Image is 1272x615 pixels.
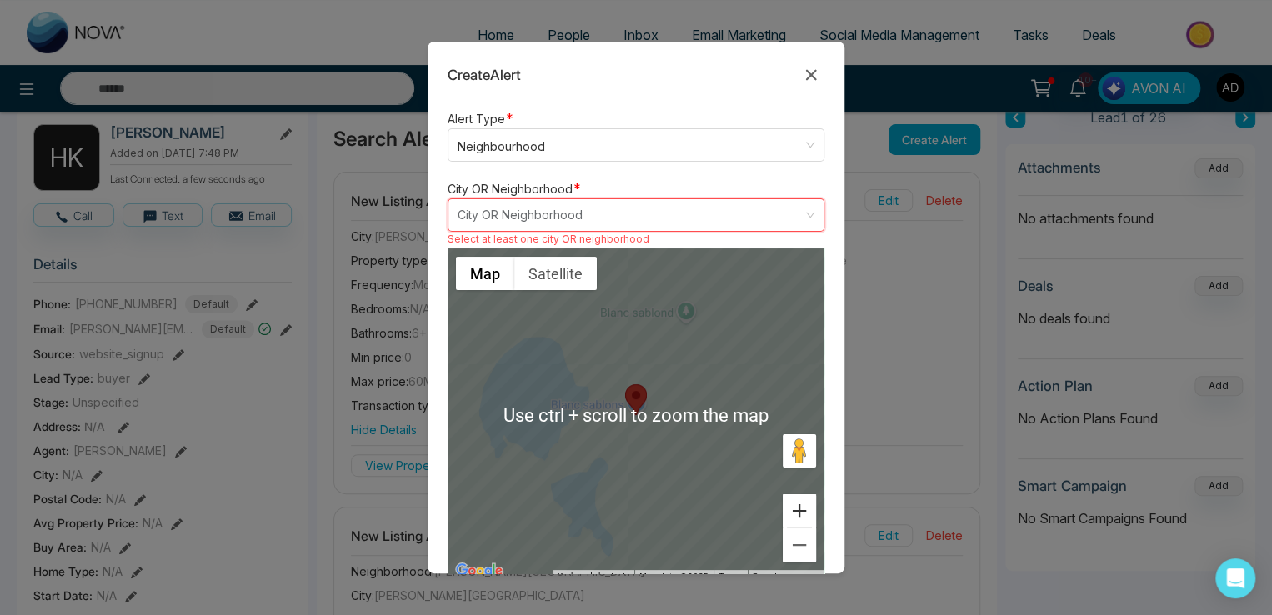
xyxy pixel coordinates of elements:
[639,572,709,582] span: Map data ©2025
[753,572,819,581] a: Report a map error
[452,560,507,582] a: Open this area in Google Maps (opens a new window)
[783,494,816,527] button: Zoom in
[719,572,743,582] a: Terms (opens in new tab)
[452,560,507,582] img: Google
[448,232,649,247] span: Select at least one city OR neighborhood
[448,180,573,197] label: City OR Neighborhood
[456,257,514,290] button: Show street map
[558,571,629,582] button: Keyboard shortcuts
[783,528,816,562] button: Zoom out
[514,257,597,290] button: Show satellite imagery
[458,134,814,156] span: Neighbourhood
[1215,558,1255,598] div: Open Intercom Messenger
[448,110,505,127] label: Alert Type
[783,434,816,467] button: Drag Pegman onto the map to open Street View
